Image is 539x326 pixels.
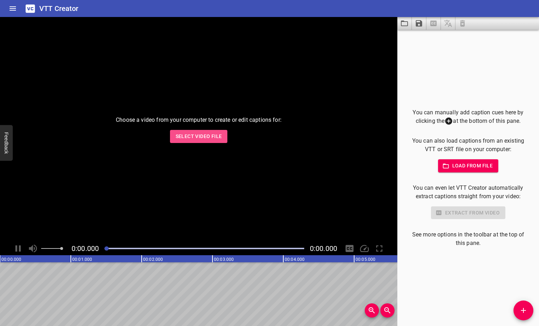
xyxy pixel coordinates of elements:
[104,248,304,249] div: Play progress
[415,19,423,28] svg: Save captions to file
[176,132,222,141] span: Select Video File
[409,206,528,219] div: Select a video in the pane to the left to use this feature
[1,257,21,262] text: 00:00.000
[356,257,375,262] text: 00:05.000
[400,19,409,28] svg: Load captions from file
[438,159,499,172] button: Load from file
[373,242,386,255] div: Toggle Full Screen
[39,3,79,14] h6: VTT Creator
[409,108,528,126] p: You can manually add caption cues here by clicking the at the bottom of this pane.
[441,17,455,30] span: Add some captions below, then you can translate them.
[72,244,99,253] span: Current Time
[358,242,371,255] div: Playback Speed
[444,161,493,170] span: Load from file
[380,303,395,318] button: Zoom Out
[170,130,228,143] button: Select Video File
[409,230,528,247] p: See more options in the toolbar at the top of this pane.
[214,257,234,262] text: 00:03.000
[285,257,305,262] text: 00:04.000
[310,244,337,253] span: Video Duration
[409,184,528,201] p: You can even let VTT Creator automatically extract captions straight from your video:
[343,242,356,255] div: Hide/Show Captions
[143,257,163,262] text: 00:02.000
[426,17,441,30] span: Select a video in the pane to the left, then you can automatically extract captions.
[514,301,533,320] button: Add Cue
[412,17,426,30] button: Save captions to file
[397,17,412,30] button: Load captions from file
[116,116,282,124] p: Choose a video from your computer to create or edit captions for:
[409,137,528,154] p: You can also load captions from an existing VTT or SRT file on your computer:
[365,303,379,318] button: Zoom In
[72,257,92,262] text: 00:01.000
